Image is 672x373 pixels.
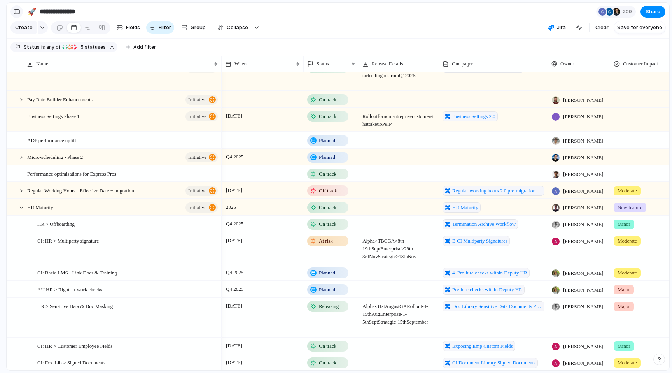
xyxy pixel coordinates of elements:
[188,111,206,122] span: initiative
[224,268,245,277] span: Q4 2025
[452,359,535,367] span: CI Document Library Signed Documents
[121,42,161,53] button: Add filter
[213,21,252,34] button: Collapse
[224,341,244,350] span: [DATE]
[191,24,206,32] span: Group
[452,220,516,228] span: Termination Archive Workflow
[563,343,603,350] span: [PERSON_NAME]
[592,21,612,34] button: Clear
[560,60,574,68] span: Owner
[319,153,335,161] span: Planned
[563,187,603,195] span: [PERSON_NAME]
[188,94,206,105] span: initiative
[563,303,603,311] span: [PERSON_NAME]
[359,108,439,128] span: Roll out for non Entreprise customers that take up P&P
[224,219,245,229] span: Q4 2025
[640,6,665,18] button: Share
[319,137,335,144] span: Planned
[443,186,544,196] a: Regular working hours 2.0 pre-migration improvements
[359,233,439,260] span: Alpha > TBC GA > 8th - 19th Sept Enterprise > 29th - 3rd Nov Strategic > 13th Nov
[40,43,62,51] button: isany of
[188,152,206,163] span: initiative
[443,341,515,351] a: Exposing Emp Custom Fields
[443,236,510,246] a: B CI Multiparty Signatures
[618,220,630,228] span: Minor
[452,237,507,245] span: B CI Multiparty Signatures
[159,24,171,32] span: Filter
[37,236,99,245] span: CI: HR > Multiparty signature
[557,24,566,32] span: Jira
[563,238,603,245] span: [PERSON_NAME]
[37,219,75,228] span: HR > Offboarding
[27,186,134,195] span: Regular Working Hours - Effective Date + migration
[126,24,140,32] span: Fields
[443,268,530,278] a: 4. Pre-hire checks within Deputy HR
[177,21,210,34] button: Group
[618,359,637,367] span: Moderate
[563,204,603,212] span: [PERSON_NAME]
[563,96,603,104] span: [PERSON_NAME]
[452,187,542,195] span: Regular working hours 2.0 pre-migration improvements
[452,60,473,68] span: One pager
[185,152,218,162] button: initiative
[319,342,336,350] span: On track
[185,202,218,213] button: initiative
[319,220,336,228] span: On track
[319,96,336,104] span: On track
[26,5,38,18] button: 🚀
[618,204,642,211] span: New feature
[37,341,112,350] span: CI: HR > Customer Employee Fields
[319,286,335,294] span: Planned
[563,359,603,367] span: [PERSON_NAME]
[618,269,637,277] span: Moderate
[185,111,218,121] button: initiative
[36,60,48,68] span: Name
[623,8,634,16] span: 209
[452,286,522,294] span: Pre-hire checks within Deputy HR
[623,60,658,68] span: Customer Impact
[224,236,244,245] span: [DATE]
[319,303,339,310] span: Releasing
[224,285,245,294] span: Q4 2025
[563,269,603,277] span: [PERSON_NAME]
[224,152,245,162] span: Q4 2025
[185,186,218,196] button: initiative
[618,342,630,350] span: Minor
[452,342,513,350] span: Exposing Emp Custom Fields
[28,6,36,17] div: 🚀
[27,111,80,120] span: Business Settings Phase 1
[319,113,336,120] span: On track
[224,301,244,311] span: [DATE]
[544,22,569,33] button: Jira
[618,187,637,195] span: Moderate
[372,60,403,68] span: Release Details
[452,269,527,277] span: 4. Pre-hire checks within Deputy HR
[563,286,603,294] span: [PERSON_NAME]
[133,44,156,51] span: Add filter
[37,301,113,310] span: HR > Sensitive Data & Doc Masking
[45,44,60,51] span: any of
[234,60,247,68] span: When
[617,24,662,32] span: Save for everyone
[443,358,538,368] a: CI Document Library Signed Documents
[646,8,660,16] span: Share
[227,24,248,32] span: Collapse
[188,185,206,196] span: initiative
[563,137,603,145] span: [PERSON_NAME]
[37,358,105,367] span: CI: Doc Lib > Signed Documents
[27,202,53,211] span: HR Maturity
[595,24,609,32] span: Clear
[614,21,665,34] button: Save for everyone
[319,269,335,277] span: Planned
[27,169,116,178] span: Performance optimisations for Express Pros
[563,171,603,178] span: [PERSON_NAME]
[10,21,37,34] button: Create
[563,221,603,229] span: [PERSON_NAME]
[224,111,244,121] span: [DATE]
[443,285,525,295] a: Pre-hire checks within Deputy HR
[319,237,333,245] span: At risk
[452,204,478,211] span: HR Maturity
[359,298,439,326] span: Alpha - 31st August GA Rollout - 4-15th Aug Enterprise - 1-5th Sept Strategic - 15th September
[443,202,481,213] a: HR Maturity
[563,154,603,162] span: [PERSON_NAME]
